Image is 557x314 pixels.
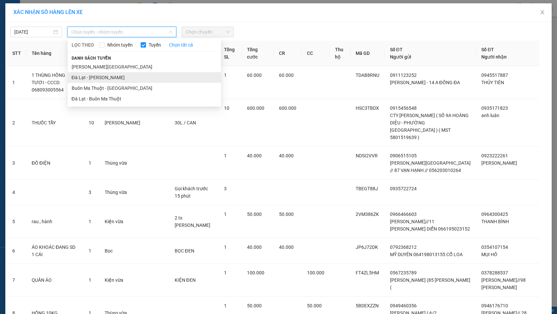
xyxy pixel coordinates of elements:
[175,277,196,283] span: KIỆN ĐEN
[390,212,417,217] span: 0966466603
[13,9,83,15] span: XÁC NHẬN SỐ HÀNG LÊN XE
[186,27,229,37] span: Chọn chuyến
[302,41,330,66] th: CC
[481,219,509,224] span: THANH BÌNH
[481,47,494,52] span: Số ĐT
[533,3,552,22] button: Close
[72,41,94,49] span: LỌC THEO
[247,105,264,111] span: 600.000
[356,303,379,308] span: 5BDEXZZN
[356,73,379,78] span: TDAB8RNU
[356,212,379,217] span: 2VM386ZK
[7,99,26,147] td: 2
[481,105,508,111] span: 0935171823
[481,113,499,118] span: anh luân
[247,212,262,217] span: 50.000
[71,27,172,37] span: Chọn tuyến - nhóm tuyến
[7,147,26,180] td: 3
[279,244,294,250] span: 40.000
[26,147,83,180] td: ĐỒ ĐIỆN
[279,105,296,111] span: 600.000
[390,54,411,60] span: Người gửi
[481,244,508,250] span: 0354107154
[99,264,146,297] td: Kiện vừa
[356,270,379,275] span: FT4ZL5HM
[481,160,517,166] span: [PERSON_NAME]
[26,205,83,238] td: rau , hành
[26,41,83,66] th: Tên hàng
[7,66,26,99] td: 1
[390,252,463,257] span: MỸ DUYÊN 064198013155 CỔ LOA
[68,62,221,72] li: [PERSON_NAME][GEOGRAPHIC_DATA]
[99,180,146,205] td: Thùng vừa
[26,238,83,264] td: ÁO KHOÁC ĐANG SD 1 CÁI
[99,205,146,238] td: Kiện vừa
[242,41,274,66] th: Tổng cước
[224,105,229,111] span: 10
[7,238,26,264] td: 6
[390,186,417,191] span: 0935722724
[175,215,210,228] span: 2 tx [PERSON_NAME]
[356,153,378,158] span: NDSI2VVR
[89,120,94,125] span: 10
[7,41,26,66] th: STT
[481,73,508,78] span: 0945517887
[390,80,460,85] span: [PERSON_NAME] - 14 A ĐỐNG ĐA
[481,252,497,257] span: MỤI HỒ
[26,264,83,297] td: QUẦN ÁO
[89,219,91,224] span: 1
[390,153,417,158] span: 0906515105
[169,41,193,49] a: Chọn tất cả
[540,10,545,15] span: close
[481,270,508,275] span: 0378288537
[481,54,507,60] span: Người nhận
[224,303,227,308] span: 1
[224,186,227,191] span: 3
[175,120,196,125] span: 30L / CAN
[356,105,379,111] span: HSC3TBDX
[7,180,26,205] td: 4
[224,212,227,217] span: 1
[224,244,227,250] span: 1
[247,270,264,275] span: 100.000
[356,244,378,250] span: JP6J72DK
[279,153,294,158] span: 40.000
[169,30,173,34] span: down
[89,277,91,283] span: 1
[68,72,221,83] li: Đà Lạt - [PERSON_NAME]
[279,73,294,78] span: 60.000
[481,277,526,290] span: [PERSON_NAME]//98 [PERSON_NAME]
[390,270,417,275] span: 0567235789
[68,83,221,93] li: Buôn Ma Thuột - [GEOGRAPHIC_DATA]
[175,186,208,199] span: Gọi khách trước 15 phút
[26,66,83,99] td: 1 THÙNG HỒNG TƯƠI - CCCD: 068093005564
[390,277,470,290] span: [PERSON_NAME] (85 [PERSON_NAME](
[390,113,469,140] span: CTY [PERSON_NAME] ( SỐ 9A HOÀNG DIỆU - PHƯỜNG [GEOGRAPHIC_DATA] ) ( MST 5801519639 )
[89,160,91,166] span: 1
[390,244,417,250] span: 0792368212
[330,41,350,66] th: Thu hộ
[26,99,83,147] td: THUỐC TẨY
[89,248,91,253] span: 1
[274,41,302,66] th: CR
[99,147,146,180] td: Thùng vừa
[307,270,324,275] span: 100.000
[307,303,322,308] span: 50.000
[481,212,508,217] span: 0964300425
[224,73,227,78] span: 1
[390,105,417,111] span: 0915456548
[14,28,52,36] input: 14/10/2025
[7,264,26,297] td: 7
[99,238,146,264] td: Bọc
[356,186,378,191] span: TBEGT88J
[247,303,262,308] span: 50.000
[350,41,385,66] th: Mã GD
[481,303,508,308] span: 0946176710
[175,248,194,253] span: BỌC ĐEN
[224,153,227,158] span: 1
[390,303,417,308] span: 0949460356
[99,99,146,147] td: [PERSON_NAME]
[247,244,262,250] span: 40.000
[224,270,227,275] span: 1
[390,73,417,78] span: 0911123252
